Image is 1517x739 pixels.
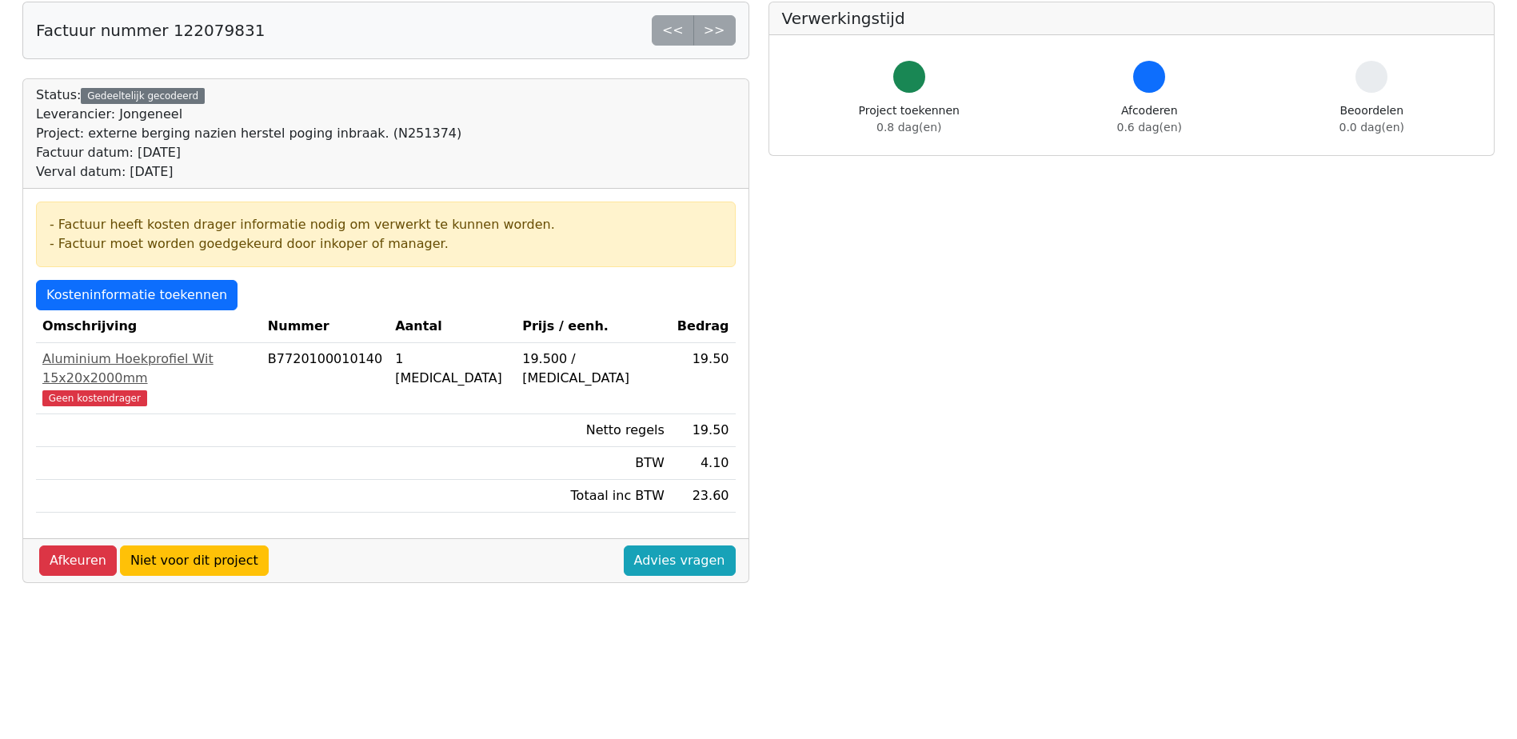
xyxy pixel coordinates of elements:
div: 1 [MEDICAL_DATA] [395,350,509,388]
h5: Factuur nummer 122079831 [36,21,265,40]
div: 19.500 / [MEDICAL_DATA] [522,350,665,388]
div: Status: [36,86,461,182]
td: B7720100010140 [261,343,389,414]
a: Aluminium Hoekprofiel Wit 15x20x2000mmGeen kostendrager [42,350,255,407]
h5: Verwerkingstijd [782,9,1482,28]
div: Verval datum: [DATE] [36,162,461,182]
td: 4.10 [671,447,736,480]
th: Omschrijving [36,310,261,343]
div: Project: externe berging nazien herstel poging inbraak. (N251374) [36,124,461,143]
td: Netto regels [516,414,671,447]
div: Aluminium Hoekprofiel Wit 15x20x2000mm [42,350,255,388]
a: Advies vragen [624,545,736,576]
th: Prijs / eenh. [516,310,671,343]
span: 0.0 dag(en) [1339,121,1404,134]
a: Kosteninformatie toekennen [36,280,238,310]
span: Geen kostendrager [42,390,147,406]
div: Afcoderen [1117,102,1182,136]
div: Project toekennen [859,102,960,136]
td: 19.50 [671,414,736,447]
a: Niet voor dit project [120,545,269,576]
td: Totaal inc BTW [516,480,671,513]
td: 19.50 [671,343,736,414]
span: 0.6 dag(en) [1117,121,1182,134]
th: Bedrag [671,310,736,343]
th: Aantal [389,310,516,343]
th: Nummer [261,310,389,343]
div: - Factuur heeft kosten drager informatie nodig om verwerkt te kunnen worden. [50,215,722,234]
div: - Factuur moet worden goedgekeurd door inkoper of manager. [50,234,722,254]
span: 0.8 dag(en) [876,121,941,134]
td: 23.60 [671,480,736,513]
td: BTW [516,447,671,480]
div: Factuur datum: [DATE] [36,143,461,162]
div: Leverancier: Jongeneel [36,105,461,124]
div: Gedeeltelijk gecodeerd [81,88,205,104]
a: Afkeuren [39,545,117,576]
div: Beoordelen [1339,102,1404,136]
